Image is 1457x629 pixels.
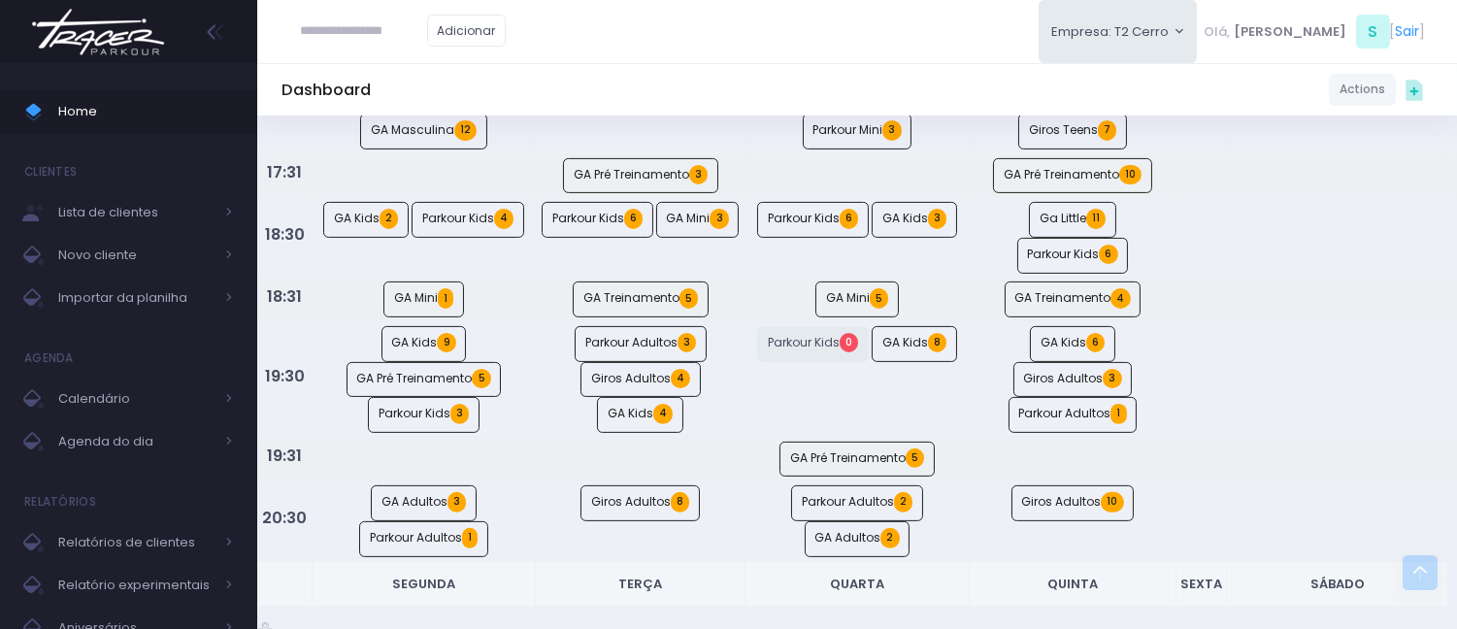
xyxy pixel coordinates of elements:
h5: Dashboard [281,81,371,100]
a: GA Pré Treinamento10 [993,158,1152,194]
span: 3 [689,165,708,184]
span: 6 [1086,333,1105,352]
th: Sexta [1176,561,1227,607]
a: GA Pré Treinamento3 [563,158,718,194]
a: GA Adultos3 [371,485,477,521]
strong: 18:31 [267,285,302,308]
th: Segunda [312,561,536,607]
span: 3 [882,120,901,140]
a: Parkour Kids6 [1017,238,1129,274]
a: Parkour Adultos3 [575,326,707,362]
span: 9 [437,333,455,352]
a: Parkour Kids0 [757,326,869,362]
a: GA Pré Treinamento5 [347,362,502,398]
a: Parkour Kids4 [412,202,524,238]
span: 5 [870,288,888,308]
h4: Agenda [24,339,74,378]
a: Sair [1396,21,1420,42]
a: Parkour Adultos2 [791,485,923,521]
span: Agenda do dia [58,429,214,454]
span: 4 [653,404,673,423]
span: 1 [462,528,478,547]
span: 3 [928,209,946,228]
th: Quinta [969,561,1176,607]
span: 1 [438,288,453,308]
span: 10 [1101,492,1123,512]
span: 1 [1110,404,1126,423]
a: Ga Little11 [1029,202,1116,238]
h4: Clientes [24,152,77,191]
span: 3 [710,209,728,228]
th: Terça [536,561,745,607]
a: GA Pré Treinamento5 [779,442,935,478]
span: 2 [380,209,398,228]
a: GA Mini5 [815,281,899,317]
span: 10 [1119,165,1142,184]
span: 5 [679,288,698,308]
h4: Relatórios [24,482,96,521]
span: Importar da planilha [58,285,214,311]
span: 4 [671,369,690,388]
a: GA Kids8 [872,326,957,362]
a: GA Treinamento4 [1005,281,1142,317]
span: [PERSON_NAME] [1234,22,1346,42]
span: 6 [1099,245,1117,264]
span: 2 [894,492,912,512]
span: 0 [840,333,858,352]
a: GA Treinamento5 [573,281,709,317]
span: Relatório experimentais [58,573,214,598]
a: GA Kids3 [872,202,957,238]
a: Parkour Mini3 [803,114,912,149]
a: GA Mini1 [383,281,464,317]
strong: 19:30 [265,365,305,387]
a: Parkour Kids6 [542,202,653,238]
div: [ ] [1197,10,1433,53]
th: Sábado [1227,561,1448,607]
span: Lista de clientes [58,200,214,225]
span: 6 [840,209,858,228]
a: GA Adultos2 [805,521,911,557]
a: Parkour Kids6 [757,202,869,238]
span: 4 [1110,288,1130,308]
span: 4 [494,209,513,228]
span: 3 [678,333,696,352]
strong: 18:30 [265,223,305,246]
a: Giros Adultos8 [580,485,700,521]
a: Adicionar [427,15,507,47]
a: GA Masculina12 [360,114,487,149]
span: 3 [450,404,469,423]
span: S [1356,15,1390,49]
span: 8 [671,492,689,512]
a: Giros Teens7 [1018,114,1127,149]
a: GA Kids4 [597,397,683,433]
a: Giros Adultos4 [580,362,701,398]
span: 8 [928,333,946,352]
a: Parkour Adultos1 [1009,397,1138,433]
a: Giros Adultos3 [1013,362,1133,398]
span: 5 [472,369,490,388]
a: Parkour Adultos1 [359,521,488,557]
span: Novo cliente [58,243,214,268]
span: 5 [906,448,924,468]
strong: 20:30 [262,507,307,529]
span: 2 [880,528,899,547]
span: 12 [454,120,477,140]
strong: 17:31 [267,161,302,183]
a: GA Mini3 [656,202,740,238]
span: Calendário [58,386,214,412]
a: Actions [1329,74,1396,106]
span: Relatórios de clientes [58,530,214,555]
span: 7 [1098,120,1116,140]
a: Giros Adultos10 [1011,485,1135,521]
a: GA Kids2 [323,202,409,238]
th: Quarta [745,561,970,607]
span: 6 [624,209,643,228]
a: GA Kids6 [1030,326,1115,362]
strong: 19:31 [267,445,302,467]
span: Olá, [1205,22,1231,42]
span: 11 [1086,209,1106,228]
span: 3 [447,492,466,512]
span: Home [58,99,233,124]
a: Parkour Kids3 [368,397,480,433]
a: GA Kids9 [381,326,467,362]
